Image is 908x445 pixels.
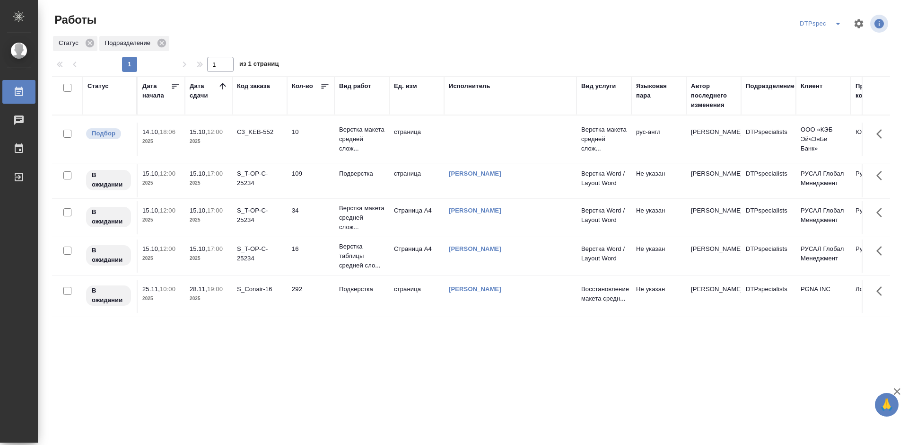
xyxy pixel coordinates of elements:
div: S_T-OP-C-25234 [237,244,282,263]
p: РУСАЛ Глобал Менеджмент [801,206,846,225]
p: В ожидании [92,207,125,226]
p: 2025 [142,137,180,146]
p: 15.10, [142,245,160,252]
td: 34 [287,201,334,234]
td: Страница А4 [389,240,444,273]
td: DTPspecialists [741,201,796,234]
div: Вид услуги [581,81,616,91]
p: Верстка макета средней слож... [339,125,384,153]
td: 16 [287,240,334,273]
td: страница [389,164,444,197]
td: Русал [851,164,906,197]
p: Верстка макета средней слож... [581,125,627,153]
div: Клиент [801,81,822,91]
p: 18:06 [160,128,175,135]
td: 109 [287,164,334,197]
div: C3_KEB-552 [237,127,282,137]
span: Работы [52,12,96,27]
p: 15.10, [190,207,207,214]
p: 12:00 [207,128,223,135]
p: 28.11, [190,285,207,293]
p: Подразделение [105,38,154,48]
button: Здесь прячутся важные кнопки [871,240,893,262]
p: 17:00 [207,170,223,177]
td: [PERSON_NAME] [686,201,741,234]
p: Подверстка [339,285,384,294]
p: 14.10, [142,128,160,135]
p: Статус [59,38,82,48]
p: РУСАЛ Глобал Менеджмент [801,244,846,263]
p: Подбор [92,129,115,138]
span: 🙏 [879,395,895,415]
p: 12:00 [160,207,175,214]
div: S_Conair-16 [237,285,282,294]
td: DTPspecialists [741,240,796,273]
p: 2025 [190,254,227,263]
div: Статус [87,81,109,91]
p: В ожидании [92,286,125,305]
td: Локализация [851,280,906,313]
div: Статус [53,36,97,51]
div: Исполнитель назначен, приступать к работе пока рано [85,206,132,228]
td: [PERSON_NAME] [686,280,741,313]
td: рус-англ [631,123,686,156]
div: Ед. изм [394,81,417,91]
p: РУСАЛ Глобал Менеджмент [801,169,846,188]
p: 2025 [142,294,180,303]
span: Посмотреть информацию [870,15,890,33]
div: Вид работ [339,81,371,91]
p: Верстка макета средней слож... [339,204,384,232]
div: split button [797,16,847,31]
p: Верстка Word / Layout Word [581,244,627,263]
p: 25.11, [142,285,160,293]
button: Здесь прячутся важные кнопки [871,164,893,187]
div: Дата начала [142,81,171,100]
div: Языковая пара [636,81,681,100]
p: 2025 [190,294,227,303]
p: В ожидании [92,246,125,265]
p: Восстановление макета средн... [581,285,627,303]
div: Кол-во [292,81,313,91]
td: DTPspecialists [741,280,796,313]
div: Исполнитель назначен, приступать к работе пока рано [85,169,132,191]
div: Исполнитель [449,81,490,91]
p: 2025 [190,137,227,146]
div: Автор последнего изменения [691,81,736,110]
p: 15.10, [190,170,207,177]
p: 17:00 [207,207,223,214]
div: Подразделение [746,81,794,91]
td: [PERSON_NAME] [686,164,741,197]
td: Не указан [631,164,686,197]
p: 15.10, [190,128,207,135]
button: Здесь прячутся важные кнопки [871,201,893,224]
td: Юридический [851,123,906,156]
div: Дата сдачи [190,81,218,100]
td: [PERSON_NAME] [686,123,741,156]
div: Исполнитель назначен, приступать к работе пока рано [85,285,132,307]
td: Не указан [631,201,686,234]
div: Исполнитель назначен, приступать к работе пока рано [85,244,132,267]
td: 292 [287,280,334,313]
p: 19:00 [207,285,223,293]
td: [PERSON_NAME] [686,240,741,273]
p: В ожидании [92,170,125,189]
div: Проектная команда [856,81,901,100]
p: 2025 [190,215,227,225]
button: Здесь прячутся важные кнопки [871,280,893,303]
p: 15.10, [142,170,160,177]
p: 2025 [142,178,180,188]
p: 2025 [142,254,180,263]
p: 2025 [190,178,227,188]
td: DTPspecialists [741,123,796,156]
a: [PERSON_NAME] [449,245,501,252]
td: страница [389,123,444,156]
button: Здесь прячутся важные кнопки [871,123,893,145]
div: Код заказа [237,81,270,91]
td: Не указан [631,280,686,313]
a: [PERSON_NAME] [449,207,501,214]
td: Не указан [631,240,686,273]
td: 10 [287,123,334,156]
p: 15.10, [190,245,207,252]
div: S_T-OP-C-25234 [237,169,282,188]
p: 10:00 [160,285,175,293]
